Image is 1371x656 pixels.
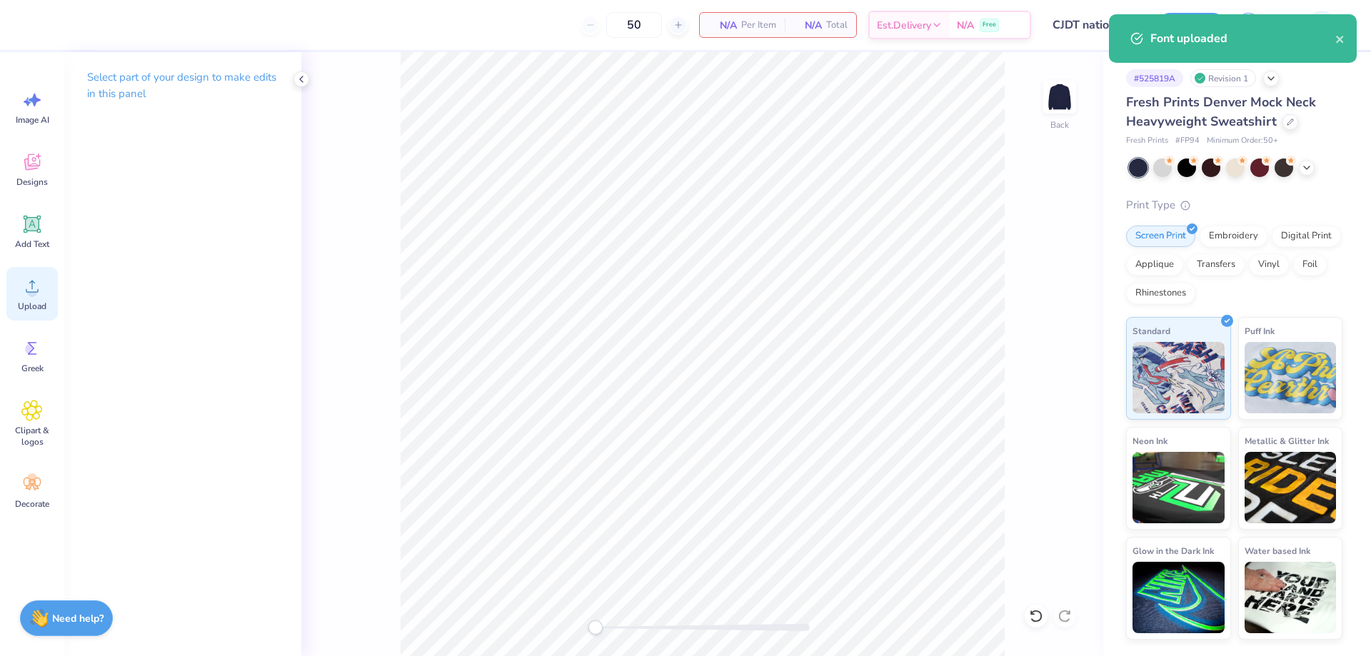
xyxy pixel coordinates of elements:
img: Standard [1133,342,1225,413]
div: Back [1050,118,1069,131]
img: Back [1045,83,1074,111]
div: Accessibility label [588,620,603,635]
div: Screen Print [1126,226,1195,247]
span: Metallic & Glitter Ink [1245,433,1329,448]
span: Upload [18,301,46,312]
img: Metallic & Glitter Ink [1245,452,1337,523]
div: Revision 1 [1190,69,1256,87]
span: Neon Ink [1133,433,1167,448]
a: WE [1279,11,1342,39]
div: Transfers [1187,254,1245,276]
div: # 525819A [1126,69,1183,87]
div: Print Type [1126,197,1342,213]
span: Free [983,20,996,30]
span: Per Item [741,18,776,33]
span: Image AI [16,114,49,126]
span: Clipart & logos [9,425,56,448]
div: Embroidery [1200,226,1267,247]
span: Decorate [15,498,49,510]
span: Fresh Prints Denver Mock Neck Heavyweight Sweatshirt [1126,94,1316,130]
span: Total [826,18,848,33]
input: Untitled Design [1042,11,1147,39]
span: Water based Ink [1245,543,1310,558]
div: Font uploaded [1150,30,1335,47]
strong: Need help? [52,612,104,625]
span: Greek [21,363,44,374]
img: Glow in the Dark Ink [1133,562,1225,633]
span: Add Text [15,238,49,250]
span: Standard [1133,323,1170,338]
span: Puff Ink [1245,323,1275,338]
img: Werrine Empeynado [1307,11,1336,39]
button: close [1335,30,1345,47]
img: Water based Ink [1245,562,1337,633]
div: Foil [1293,254,1327,276]
p: Select part of your design to make edits in this panel [87,69,278,102]
div: Vinyl [1249,254,1289,276]
span: Designs [16,176,48,188]
img: Puff Ink [1245,342,1337,413]
span: Glow in the Dark Ink [1133,543,1214,558]
input: – – [606,12,662,38]
div: Rhinestones [1126,283,1195,304]
span: Fresh Prints [1126,135,1168,147]
span: N/A [793,18,822,33]
span: N/A [708,18,737,33]
div: Digital Print [1272,226,1341,247]
span: Est. Delivery [877,18,931,33]
img: Neon Ink [1133,452,1225,523]
span: N/A [957,18,974,33]
div: Applique [1126,254,1183,276]
span: # FP94 [1175,135,1200,147]
span: Minimum Order: 50 + [1207,135,1278,147]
